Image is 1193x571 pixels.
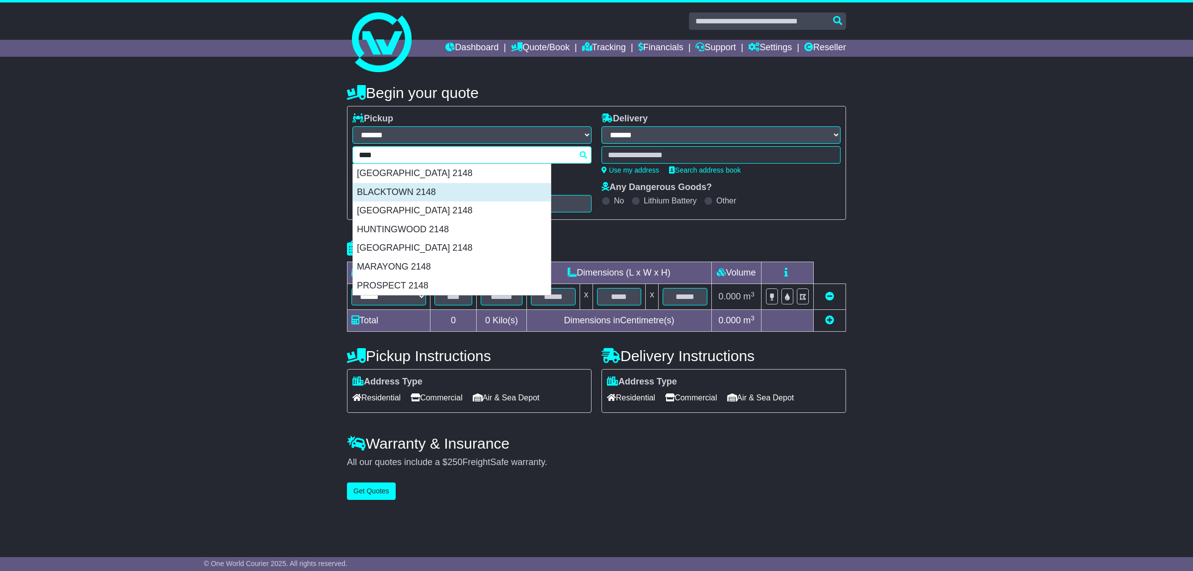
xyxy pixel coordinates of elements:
[526,262,711,284] td: Dimensions (L x W x H)
[352,146,592,164] typeahead: Please provide city
[743,291,755,301] span: m
[646,284,659,310] td: x
[669,166,741,174] a: Search address book
[347,482,396,500] button: Get Quotes
[716,196,736,205] label: Other
[665,390,717,405] span: Commercial
[353,183,551,202] div: BLACKTOWN 2148
[347,85,846,101] h4: Begin your quote
[347,435,846,452] h4: Warranty & Insurance
[751,290,755,298] sup: 3
[352,390,401,405] span: Residential
[601,182,712,193] label: Any Dangerous Goods?
[511,40,570,57] a: Quote/Book
[825,315,834,325] a: Add new item
[352,113,393,124] label: Pickup
[477,310,527,332] td: Kilo(s)
[347,310,430,332] td: Total
[743,315,755,325] span: m
[727,390,794,405] span: Air & Sea Depot
[718,291,741,301] span: 0.000
[347,348,592,364] h4: Pickup Instructions
[526,310,711,332] td: Dimensions in Centimetre(s)
[347,262,430,284] td: Type
[580,284,593,310] td: x
[347,457,846,468] div: All our quotes include a $ FreightSafe warranty.
[353,164,551,183] div: [GEOGRAPHIC_DATA] 2148
[352,377,423,387] label: Address Type
[473,390,540,405] span: Air & Sea Depot
[825,291,834,301] a: Remove this item
[353,220,551,239] div: HUNTINGWOOD 2148
[607,390,655,405] span: Residential
[601,166,659,174] a: Use my address
[411,390,462,405] span: Commercial
[751,314,755,322] sup: 3
[748,40,792,57] a: Settings
[582,40,626,57] a: Tracking
[718,315,741,325] span: 0.000
[353,239,551,258] div: [GEOGRAPHIC_DATA] 2148
[447,457,462,467] span: 250
[347,240,472,257] h4: Package details |
[711,262,761,284] td: Volume
[353,277,551,295] div: PROSPECT 2148
[353,201,551,220] div: [GEOGRAPHIC_DATA] 2148
[601,113,648,124] label: Delivery
[204,560,347,568] span: © One World Courier 2025. All rights reserved.
[485,315,490,325] span: 0
[607,377,677,387] label: Address Type
[695,40,736,57] a: Support
[353,258,551,277] div: MARAYONG 2148
[804,40,846,57] a: Reseller
[601,348,846,364] h4: Delivery Instructions
[644,196,697,205] label: Lithium Battery
[445,40,499,57] a: Dashboard
[430,310,477,332] td: 0
[614,196,624,205] label: No
[638,40,683,57] a: Financials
